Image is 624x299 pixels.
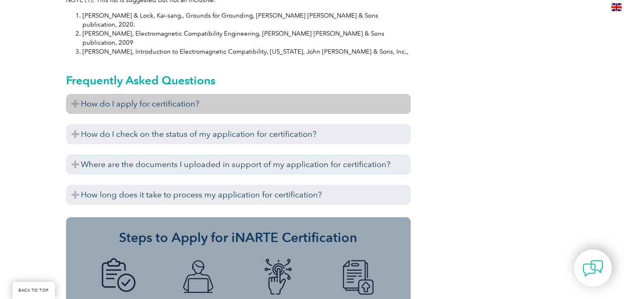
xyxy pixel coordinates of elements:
img: en [611,3,622,11]
li: [PERSON_NAME], Electromagnetic Compatibility Engineering, [PERSON_NAME] [PERSON_NAME] & Sons publ... [82,29,411,47]
h3: How long does it take to process my application for certification? [66,185,411,205]
h3: Where are the documents I uploaded in support of my application for certification? [66,154,411,174]
img: icon-blue-finger-button.png [256,258,301,296]
img: icon-blue-laptop-male.png [176,258,221,296]
a: BACK TO TOP [12,282,55,299]
img: icon-blue-doc-tick.png [96,258,141,296]
h3: How do I check on the status of my application for certification? [66,124,411,144]
img: icon-blue-doc-arrow.png [336,258,381,296]
img: contact-chat.png [583,258,603,279]
h2: Frequently Asked Questions [66,74,411,87]
li: [PERSON_NAME], Introduction to Electromagnetic Compatibility, [US_STATE], John [PERSON_NAME] & So... [82,47,411,56]
h3: Steps to Apply for iNARTE Certification [78,229,398,246]
li: [PERSON_NAME] & Lock, Kai-sang., Grounds for Grounding, [PERSON_NAME] [PERSON_NAME] & Sons public... [82,11,411,29]
h3: How do I apply for certification? [66,94,411,114]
